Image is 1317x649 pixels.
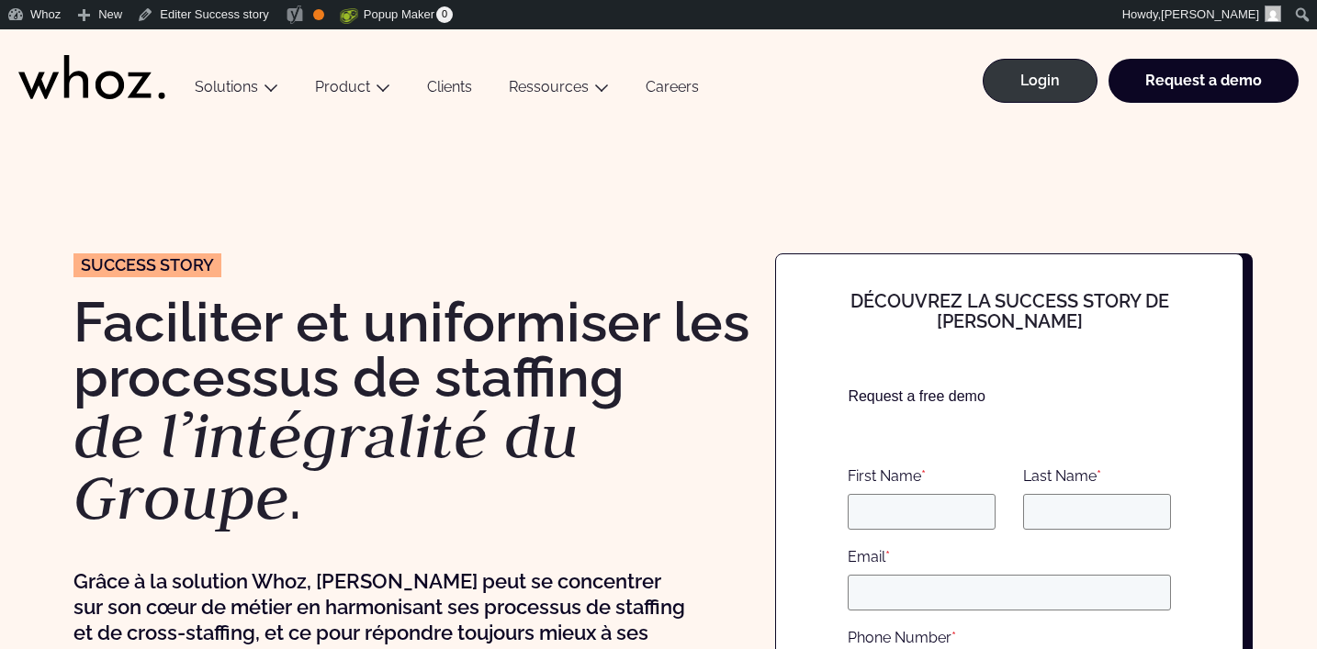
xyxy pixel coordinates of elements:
em: de l’intégralité du Groupe [73,395,579,538]
span: [PERSON_NAME] [1161,7,1259,21]
span: Success story [81,257,214,274]
p: Request a free demo [848,385,1171,408]
span: Email [848,548,885,565]
div: Main [176,29,1299,121]
button: Solutions [176,78,297,103]
a: Clients [409,78,490,103]
button: Product [297,78,409,103]
span: 0 [436,6,453,23]
a: Product [315,78,370,95]
h1: Faciliter et uniformiser les processus de staffing . [73,295,757,529]
a: Request a demo [1109,59,1299,103]
span: First Name [848,467,921,485]
a: Ressources [509,78,589,95]
a: Login [983,59,1097,103]
span: Phone Number [848,629,951,646]
div: OK [313,9,324,20]
span: Last Name [1023,467,1097,485]
h2: Découvrez LA SUCCESS STORY DE [PERSON_NAME] [811,291,1208,331]
button: Ressources [490,78,627,103]
a: Careers [627,78,717,103]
